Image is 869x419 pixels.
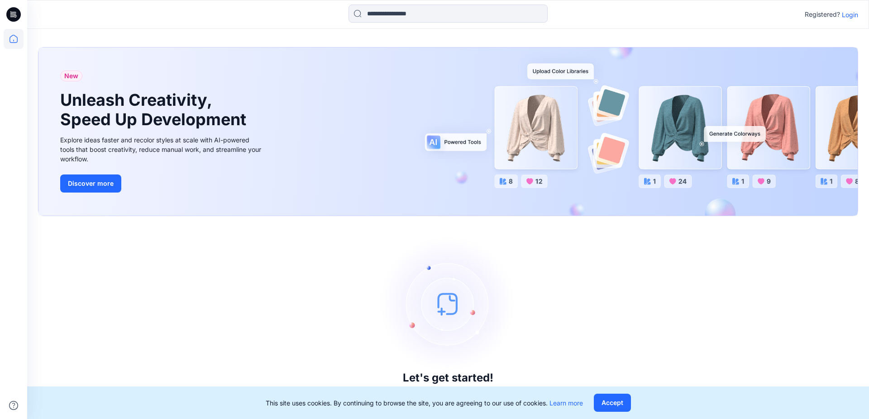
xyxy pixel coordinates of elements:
img: empty-state-image.svg [380,236,516,372]
div: Explore ideas faster and recolor styles at scale with AI-powered tools that boost creativity, red... [60,135,264,164]
a: Learn more [549,399,583,407]
h1: Unleash Creativity, Speed Up Development [60,90,250,129]
button: Discover more [60,174,121,193]
button: Accept [594,394,631,412]
a: Discover more [60,174,264,193]
span: New [64,71,78,81]
h3: Let's get started! [403,372,493,384]
p: This site uses cookies. By continuing to browse the site, you are agreeing to our use of cookies. [266,398,583,408]
p: Login [842,10,858,19]
p: Registered? [805,9,840,20]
